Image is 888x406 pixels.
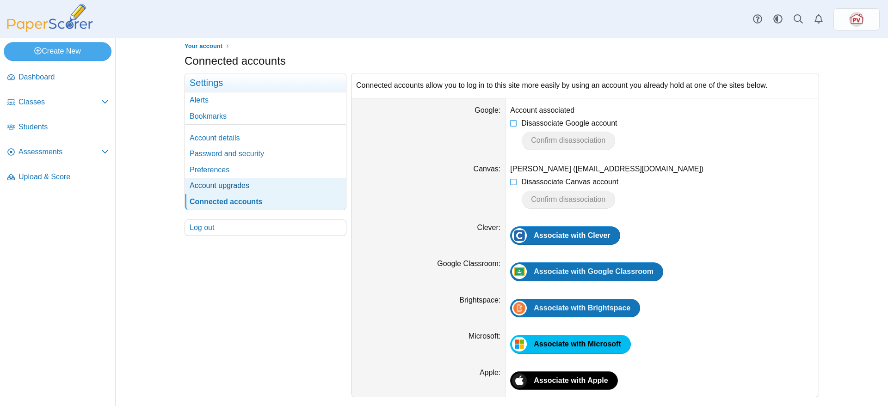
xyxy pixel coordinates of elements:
h3: Settings [185,73,346,92]
span: Associate with Brightspace [534,304,630,312]
img: ps.2dGqZ33xQFlRBWZu [849,12,864,27]
a: Preferences [185,162,346,178]
span: Associate with Microsoft [534,340,621,348]
a: Associate with Clever [510,226,620,245]
a: Upload & Score [4,166,112,188]
span: Confirm disassociation [531,195,605,203]
span: Associate with Apple [534,376,608,384]
span: Your account [185,42,222,49]
a: Account details [185,130,346,146]
a: ps.2dGqZ33xQFlRBWZu [833,8,880,30]
a: Associate with Apple [510,371,617,390]
img: PaperScorer [4,4,96,32]
span: Dashboard [18,72,109,82]
label: Google Classroom [437,260,500,267]
a: Associate with Microsoft [510,335,630,353]
label: Microsoft [469,332,500,340]
span: Tim Peevyhouse [849,12,864,27]
h1: Connected accounts [185,53,286,69]
a: PaperScorer [4,25,96,33]
span: Disassociate Google account [521,119,617,127]
div: Account associated [510,105,814,115]
span: Associate with Google Classroom [534,267,654,275]
label: Google [475,106,500,114]
a: Associate with Brightspace [510,299,640,317]
label: Clever [477,224,501,231]
label: Apple [480,369,500,376]
a: Students [4,116,112,139]
a: Alerts [185,92,346,108]
a: Your account [182,41,225,52]
a: Dashboard [4,67,112,89]
label: Brightspace [459,296,500,304]
a: Password and security [185,146,346,162]
a: Create New [4,42,111,61]
button: Confirm disassociation [521,190,615,209]
span: Confirm disassociation [531,136,605,144]
span: Students [18,122,109,132]
a: Associate with Google Classroom [510,262,663,281]
div: [PERSON_NAME] ([EMAIL_ADDRESS][DOMAIN_NAME]) [510,164,814,174]
label: Canvas [474,165,501,173]
button: Confirm disassociation [521,131,615,150]
span: Upload & Score [18,172,109,182]
a: Account upgrades [185,178,346,194]
a: Alerts [808,9,829,30]
div: Connected accounts allow you to log in to this site more easily by using an account you already h... [351,73,819,97]
a: Classes [4,91,112,114]
span: Disassociate Canvas account [521,178,618,186]
a: Bookmarks [185,109,346,124]
a: Connected accounts [185,194,346,210]
span: Classes [18,97,101,107]
span: Assessments [18,147,101,157]
a: Assessments [4,141,112,164]
span: Associate with Clever [534,231,610,239]
a: Log out [185,220,346,236]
